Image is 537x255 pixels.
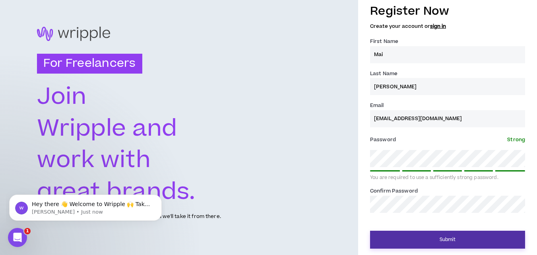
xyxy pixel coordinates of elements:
input: First name [370,46,525,63]
text: work with [37,144,152,177]
span: 1 [24,228,31,234]
iframe: Intercom notifications message [6,178,165,234]
span: Strong [507,136,525,143]
h3: Register Now [370,3,525,19]
label: First Name [370,35,398,48]
input: Last name [370,78,525,95]
h5: Create your account or [370,23,525,29]
div: You are required to use a sufficiently strong password. [370,175,525,181]
button: Submit [370,231,525,249]
h3: For Freelancers [37,54,142,74]
span: Password [370,136,396,143]
input: Enter Email [370,110,525,127]
text: great brands. [37,175,196,208]
label: Email [370,99,384,112]
label: Confirm Password [370,185,418,197]
label: Last Name [370,67,397,80]
iframe: Intercom live chat [8,228,27,247]
text: Join [37,80,86,113]
text: Wripple and [37,112,177,145]
a: sign in [430,23,446,30]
